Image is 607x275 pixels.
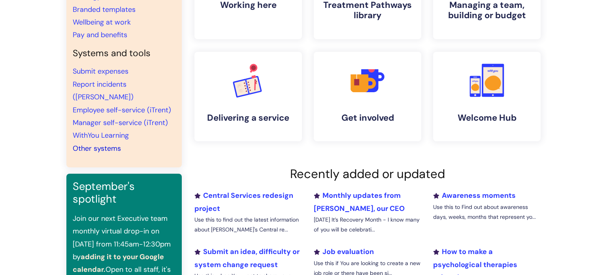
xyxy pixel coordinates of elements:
a: Branded templates [73,5,136,14]
a: Submit an idea, difficulty or system change request [194,247,300,269]
p: Use this to Find out about awareness days, weeks, months that represent yo... [433,202,541,222]
a: Welcome Hub [433,52,541,141]
a: Get involved [314,52,421,141]
h4: Delivering a service [201,113,296,123]
a: Wellbeing at work [73,17,131,27]
h4: Get involved [320,113,415,123]
h4: Welcome Hub [439,113,534,123]
p: [DATE] It’s Recovery Month - I know many of you will be celebrati... [314,215,421,235]
a: Manager self-service (iTrent) [73,118,168,127]
a: Employee self-service (iTrent) [73,105,171,115]
a: Job evaluation [314,247,374,256]
h4: Systems and tools [73,48,175,59]
h3: September's spotlight [73,180,175,206]
a: Report incidents ([PERSON_NAME]) [73,80,134,102]
a: WithYou Learning [73,131,129,140]
a: Central Services redesign project [194,191,293,213]
a: Pay and benefits [73,30,127,40]
h2: Recently added or updated [194,167,541,181]
a: Delivering a service [194,52,302,141]
a: Awareness moments [433,191,516,200]
a: Submit expenses [73,66,128,76]
a: Monthly updates from [PERSON_NAME], our CEO [314,191,405,213]
p: Use this to find out the latest information about [PERSON_NAME]'s Central re... [194,215,302,235]
a: adding it to your Google calendar. [73,252,164,274]
a: Other systems [73,144,121,153]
